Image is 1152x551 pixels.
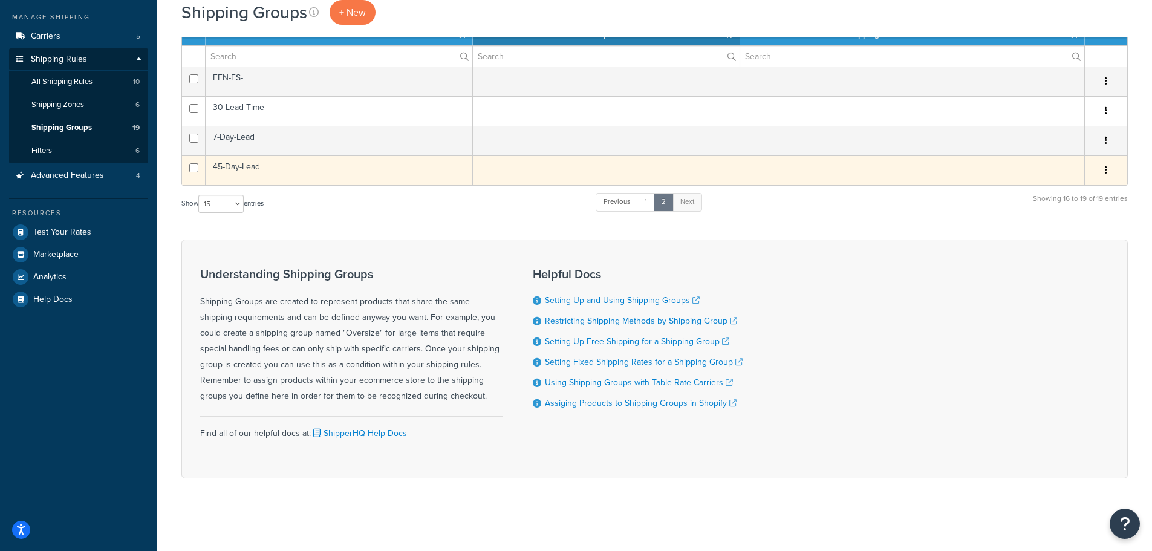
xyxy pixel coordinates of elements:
[135,100,140,110] span: 6
[473,46,740,67] input: Search
[31,146,52,156] span: Filters
[545,376,733,389] a: Using Shipping Groups with Table Rate Carriers
[9,94,148,116] li: Shipping Zones
[9,244,148,266] a: Marketplace
[9,289,148,310] a: Help Docs
[339,5,366,19] span: + New
[200,267,503,404] div: Shipping Groups are created to represent products that share the same shipping requirements and c...
[637,193,655,211] a: 1
[181,195,264,213] label: Show entries
[9,165,148,187] a: Advanced Features 4
[9,71,148,93] a: All Shipping Rules 10
[31,171,104,181] span: Advanced Features
[672,193,702,211] a: Next
[200,416,503,442] div: Find all of our helpful docs at:
[9,25,148,48] a: Carriers 5
[533,267,743,281] h3: Helpful Docs
[9,266,148,288] a: Analytics
[33,227,91,238] span: Test Your Rates
[181,1,307,24] h1: Shipping Groups
[545,294,700,307] a: Setting Up and Using Shipping Groups
[311,427,407,440] a: ShipperHQ Help Docs
[9,140,148,162] li: Filters
[200,267,503,281] h3: Understanding Shipping Groups
[206,46,472,67] input: Search
[596,193,638,211] a: Previous
[206,67,473,96] td: FEN-FS-
[545,335,729,348] a: Setting Up Free Shipping for a Shipping Group
[9,208,148,218] div: Resources
[136,171,140,181] span: 4
[206,96,473,126] td: 30-Lead-Time
[9,117,148,139] li: Shipping Groups
[9,165,148,187] li: Advanced Features
[1110,509,1140,539] button: Open Resource Center
[9,71,148,93] li: All Shipping Rules
[31,100,84,110] span: Shipping Zones
[545,315,737,327] a: Restricting Shipping Methods by Shipping Group
[9,25,148,48] li: Carriers
[31,54,87,65] span: Shipping Rules
[9,48,148,71] a: Shipping Rules
[31,31,60,42] span: Carriers
[9,140,148,162] a: Filters 6
[33,272,67,282] span: Analytics
[1033,192,1128,218] div: Showing 16 to 19 of 19 entries
[9,94,148,116] a: Shipping Zones 6
[33,250,79,260] span: Marketplace
[545,356,743,368] a: Setting Fixed Shipping Rates for a Shipping Group
[206,155,473,185] td: 45-Day-Lead
[31,123,92,133] span: Shipping Groups
[9,117,148,139] a: Shipping Groups 19
[198,195,244,213] select: Showentries
[135,146,140,156] span: 6
[740,46,1084,67] input: Search
[33,295,73,305] span: Help Docs
[136,31,140,42] span: 5
[545,397,737,409] a: Assiging Products to Shipping Groups in Shopify
[133,77,140,87] span: 10
[9,221,148,243] a: Test Your Rates
[132,123,140,133] span: 19
[9,12,148,22] div: Manage Shipping
[9,48,148,163] li: Shipping Rules
[31,77,93,87] span: All Shipping Rules
[206,126,473,155] td: 7-Day-Lead
[654,193,674,211] a: 2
